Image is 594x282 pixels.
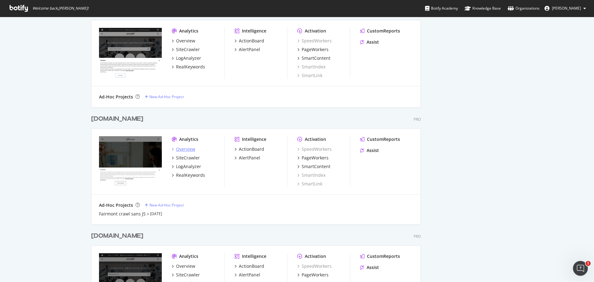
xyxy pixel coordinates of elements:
a: SiteCrawler [172,155,200,161]
a: New Ad-Hoc Project [145,202,184,208]
a: LogAnalyzer [172,55,201,61]
div: New Ad-Hoc Project [149,202,184,208]
a: Overview [172,263,195,269]
div: Analytics [179,136,198,142]
div: AlertPanel [239,155,260,161]
a: AlertPanel [235,272,260,278]
a: AlertPanel [235,46,260,53]
a: Assist [360,39,379,45]
div: Knowledge Base [465,5,501,11]
div: Overview [176,38,195,44]
div: AlertPanel [239,272,260,278]
a: PageWorkers [297,46,329,53]
div: Analytics [179,28,198,34]
div: Organizations [508,5,540,11]
div: CustomReports [367,28,400,34]
a: New Ad-Hoc Project [145,94,184,99]
a: RealKeywords [172,172,205,178]
span: Steffie Kronek [552,6,581,11]
a: CustomReports [360,253,400,259]
a: [DATE] [150,211,162,216]
div: Activation [305,136,326,142]
div: Assist [367,39,379,45]
div: Ad-Hoc Projects [99,94,133,100]
a: RealKeywords [172,64,205,70]
img: fairmont.com [99,136,162,186]
div: New Ad-Hoc Project [149,94,184,99]
div: [DOMAIN_NAME] [91,115,143,124]
a: Fairmont crawl sans JS [99,211,146,217]
a: Assist [360,147,379,154]
div: Overview [176,263,195,269]
a: [DOMAIN_NAME] [91,115,146,124]
div: LogAnalyzer [176,163,201,170]
a: AlertPanel [235,155,260,161]
div: Overview [176,146,195,152]
span: Welcome back, [PERSON_NAME] ! [32,6,88,11]
div: SiteCrawler [176,155,200,161]
div: PageWorkers [302,155,329,161]
a: SiteCrawler [172,272,200,278]
div: SmartContent [302,55,330,61]
div: Pro [414,117,421,122]
a: [DOMAIN_NAME] [91,232,146,241]
div: Ad-Hoc Projects [99,202,133,208]
a: SmartLink [297,72,322,79]
div: ActionBoard [239,146,264,152]
img: www.swissotel.de [99,28,162,78]
a: SmartIndex [297,64,325,70]
a: Overview [172,38,195,44]
a: LogAnalyzer [172,163,201,170]
div: CustomReports [367,136,400,142]
div: Analytics [179,253,198,259]
a: PageWorkers [297,155,329,161]
div: Pro [414,234,421,239]
a: Assist [360,264,379,271]
a: SpeedWorkers [297,263,332,269]
iframe: Intercom live chat [573,261,588,276]
div: Botify Academy [425,5,458,11]
a: SiteCrawler [172,46,200,53]
div: SiteCrawler [176,272,200,278]
a: CustomReports [360,136,400,142]
div: PageWorkers [302,272,329,278]
div: CustomReports [367,253,400,259]
a: SmartLink [297,181,322,187]
div: Intelligence [242,136,266,142]
div: Assist [367,264,379,271]
a: SmartContent [297,163,330,170]
div: Assist [367,147,379,154]
a: SpeedWorkers [297,146,332,152]
div: PageWorkers [302,46,329,53]
div: Activation [305,28,326,34]
a: PageWorkers [297,272,329,278]
div: RealKeywords [176,64,205,70]
div: ActionBoard [239,263,264,269]
div: Intelligence [242,253,266,259]
div: Activation [305,253,326,259]
a: ActionBoard [235,263,264,269]
div: [DOMAIN_NAME] [91,232,143,241]
a: CustomReports [360,28,400,34]
div: ActionBoard [239,38,264,44]
div: LogAnalyzer [176,55,201,61]
button: [PERSON_NAME] [540,3,591,13]
a: SpeedWorkers [297,38,332,44]
div: RealKeywords [176,172,205,178]
div: SiteCrawler [176,46,200,53]
div: AlertPanel [239,46,260,53]
div: Intelligence [242,28,266,34]
span: 1 [586,261,591,266]
a: ActionBoard [235,38,264,44]
a: Overview [172,146,195,152]
a: SmartIndex [297,172,325,178]
div: SmartContent [302,163,330,170]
